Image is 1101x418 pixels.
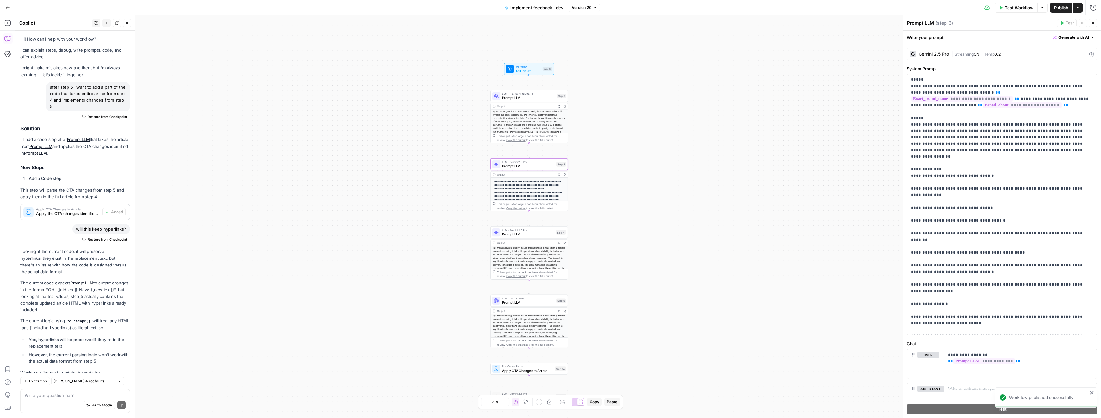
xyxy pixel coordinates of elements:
div: Step 5 [556,298,566,303]
div: This output is too large & has been abbreviated for review. to view the full content. [497,202,566,210]
p: I'll add a code step after that takes the article from and applies the CTA changes identified in . [20,136,130,156]
div: Write your prompt [903,31,1101,44]
span: Copy the output [506,138,525,141]
a: Prompt LLM [29,144,52,149]
span: Temp [984,52,994,57]
button: Generate with AI [1050,33,1097,42]
button: Test [1057,19,1077,27]
g: Edge from step_4 to step_5 [528,280,530,294]
button: Restore from Checkpoint [80,235,130,243]
div: Run Code · PythonApply CTA Changes to ArticleStep 14 [490,363,568,375]
div: LLM · Gemini 2.5 ProPrompt LLMStep 11 [490,390,568,402]
button: close [1090,390,1094,395]
span: LLM · Gemini 2.5 Pro [502,228,554,232]
label: System Prompt [907,65,1097,72]
div: Workflow published successfully [1009,394,1088,401]
span: Apply CTA Changes to Article [502,368,553,373]
div: Step 14 [555,366,566,371]
p: I might make mistakes now and then, but I’m always learning — let’s tackle it together! [20,64,130,78]
span: LLM · [PERSON_NAME] 4 [502,92,555,96]
span: 0.2 [994,52,1001,57]
div: assistant [907,383,939,413]
span: Generate with AI [1058,35,1089,40]
span: Set Inputs [516,68,541,73]
span: Auto Mode [92,402,112,408]
button: Implement feedback - dev [501,3,567,13]
a: Prompt LLM [24,151,47,156]
span: Prompt LLM [502,163,554,168]
p: The current logic using will treat any HTML tags (including hyperlinks) as literal text, so: [20,317,130,331]
p: Would you like me to update the code to: [20,369,130,376]
g: Edge from step_3 to step_4 [528,211,530,226]
input: Claude Sonnet 4 (default) [53,378,115,384]
button: Restore from Checkpoint [80,113,130,120]
span: Test [1066,20,1074,26]
div: Output [497,104,554,109]
div: Output [497,173,554,177]
span: Prompt LLM [502,300,554,305]
textarea: Prompt LLM [907,20,934,26]
span: Copy [590,399,599,405]
span: Copy the output [506,207,525,209]
li: if they're in the replacement text [27,336,130,349]
code: re.escape() [65,319,92,323]
div: Inputs [543,67,552,71]
label: Chat [907,340,1097,347]
div: Step 3 [556,162,566,167]
span: ON [974,52,979,57]
span: Implement feedback - dev [510,4,564,11]
h2: Solution [20,126,130,132]
span: Prompt LLM [502,232,554,237]
button: Paste [604,398,620,406]
span: Publish [1054,4,1068,11]
span: Workflow [516,65,541,69]
button: Publish [1050,3,1072,13]
button: Test [907,404,1097,414]
button: Execution [20,377,50,385]
p: Hi! How can I help with your workflow? [20,36,130,43]
div: Output [497,241,554,245]
span: Prompt LLM [502,95,555,100]
div: LLM · Gemini 2.5 ProPrompt LLMStep 4Output<p>Manufacturing quality issues often surface at the wo... [490,226,568,280]
g: Edge from step_14 to step_11 [528,375,530,389]
span: Added [111,209,123,215]
span: ( step_3 ) [936,20,953,26]
p: Looking at the current code, it will preserve hyperlinks they exist in the replacement text, but ... [20,248,130,275]
div: LLM · GPT-4.1 MiniPrompt LLMStep 5Output<p>Manufacturing quality issues often surface at the wors... [490,295,568,348]
div: Step 4 [556,230,566,235]
span: LLM · Gemini 2.5 Pro [502,160,554,164]
span: Copy the output [506,343,525,346]
div: This output is too large & has been abbreviated for review. to view the full content. [497,270,566,278]
span: Test [998,406,1007,412]
strong: Add a Code step [29,176,61,181]
strong: if [40,256,43,261]
g: Edge from step_5 to step_14 [528,348,530,362]
p: The current code expects to output changes in the format "Old: {[old text]} New: {[new text]}", b... [20,280,130,314]
div: Copilot [19,20,90,26]
span: | [979,51,984,57]
span: Apply CTA Changes to Article [36,208,100,211]
div: Step 1 [557,94,566,98]
div: Step 11 [556,394,566,398]
button: Added [102,208,126,216]
span: | [952,51,955,57]
strong: Yes, hyperlinks will be preserved [29,337,94,342]
button: user [917,352,939,358]
span: Restore from Checkpoint [88,237,127,242]
g: Edge from start to step_1 [528,75,530,89]
span: Copy the output [506,275,525,278]
span: Version 20 [572,5,591,11]
span: Apply the CTA changes identified in step 5 to the complete article from step 4 [36,211,100,217]
button: Auto Mode [84,401,115,409]
div: This output is too large & has been abbreviated for review. to view the full content. [497,134,566,142]
div: Output [497,309,554,313]
div: This output is too large & has been abbreviated for review. to view the full content. [497,339,566,347]
div: Gemini 2.5 Pro [919,52,949,56]
p: This step will parse the CTA changes from step 5 and apply them to the full article from step 4. [20,187,130,200]
g: Edge from step_1 to step_3 [528,143,530,158]
p: I can explain steps, debug, write prompts, code, and offer advice. [20,47,130,60]
li: with the actual data format from step_5 [27,351,130,364]
div: after step 5 I want to add a part of the code that takes entire artice from step 4 and implements... [46,82,130,111]
button: Copy [587,398,602,406]
span: Execution [29,378,47,384]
